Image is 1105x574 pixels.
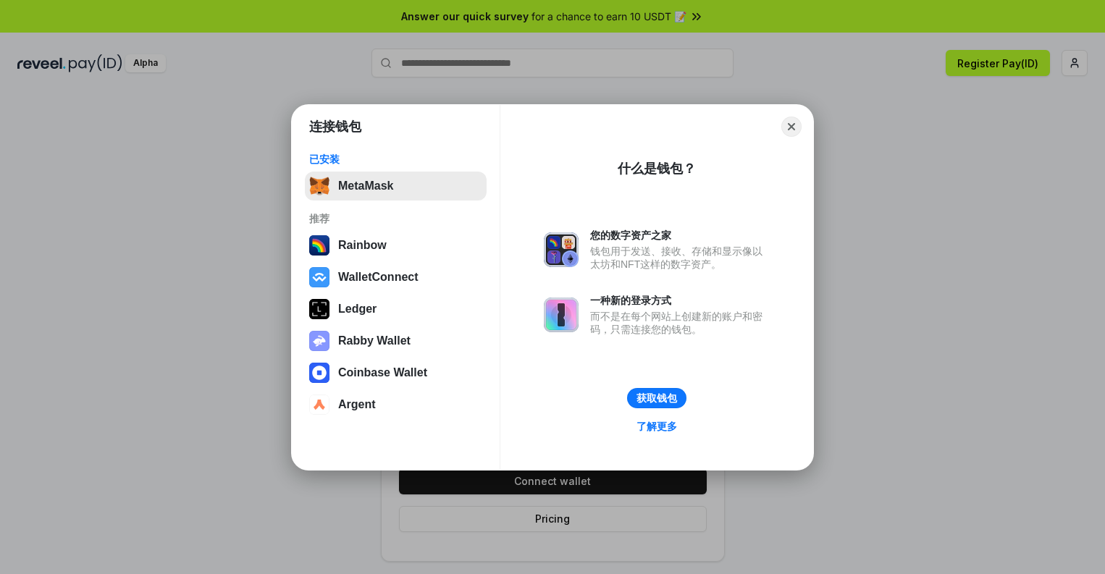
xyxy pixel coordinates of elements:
button: Argent [305,390,487,419]
div: MetaMask [338,180,393,193]
div: 已安装 [309,153,482,166]
img: svg+xml,%3Csvg%20width%3D%2228%22%20height%3D%2228%22%20viewBox%3D%220%200%2028%2028%22%20fill%3D... [309,394,329,415]
button: MetaMask [305,172,487,201]
img: svg+xml,%3Csvg%20xmlns%3D%22http%3A%2F%2Fwww.w3.org%2F2000%2Fsvg%22%20fill%3D%22none%22%20viewBox... [544,232,579,267]
div: Ledger [338,303,377,316]
div: Rabby Wallet [338,334,411,347]
div: 了解更多 [636,420,677,433]
div: Rainbow [338,239,387,252]
div: 您的数字资产之家 [590,229,770,242]
img: svg+xml,%3Csvg%20xmlns%3D%22http%3A%2F%2Fwww.w3.org%2F2000%2Fsvg%22%20fill%3D%22none%22%20viewBox... [309,331,329,351]
button: Rainbow [305,231,487,260]
div: 而不是在每个网站上创建新的账户和密码，只需连接您的钱包。 [590,310,770,336]
button: Coinbase Wallet [305,358,487,387]
div: Coinbase Wallet [338,366,427,379]
img: svg+xml,%3Csvg%20width%3D%2228%22%20height%3D%2228%22%20viewBox%3D%220%200%2028%2028%22%20fill%3D... [309,363,329,383]
div: 推荐 [309,212,482,225]
img: svg+xml,%3Csvg%20fill%3D%22none%22%20height%3D%2233%22%20viewBox%3D%220%200%2035%2033%22%20width%... [309,176,329,196]
button: Close [781,117,802,137]
div: WalletConnect [338,271,419,284]
img: svg+xml,%3Csvg%20xmlns%3D%22http%3A%2F%2Fwww.w3.org%2F2000%2Fsvg%22%20width%3D%2228%22%20height%3... [309,299,329,319]
button: Rabby Wallet [305,326,487,355]
div: 一种新的登录方式 [590,294,770,307]
img: svg+xml,%3Csvg%20width%3D%22120%22%20height%3D%22120%22%20viewBox%3D%220%200%20120%20120%22%20fil... [309,235,329,256]
div: 什么是钱包？ [618,160,696,177]
div: Argent [338,398,376,411]
img: svg+xml,%3Csvg%20width%3D%2228%22%20height%3D%2228%22%20viewBox%3D%220%200%2028%2028%22%20fill%3D... [309,267,329,287]
img: svg+xml,%3Csvg%20xmlns%3D%22http%3A%2F%2Fwww.w3.org%2F2000%2Fsvg%22%20fill%3D%22none%22%20viewBox... [544,297,579,332]
button: Ledger [305,295,487,324]
button: 获取钱包 [627,388,686,408]
div: 钱包用于发送、接收、存储和显示像以太坊和NFT这样的数字资产。 [590,245,770,271]
button: WalletConnect [305,263,487,292]
a: 了解更多 [628,417,686,436]
div: 获取钱包 [636,392,677,405]
h1: 连接钱包 [309,118,361,135]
